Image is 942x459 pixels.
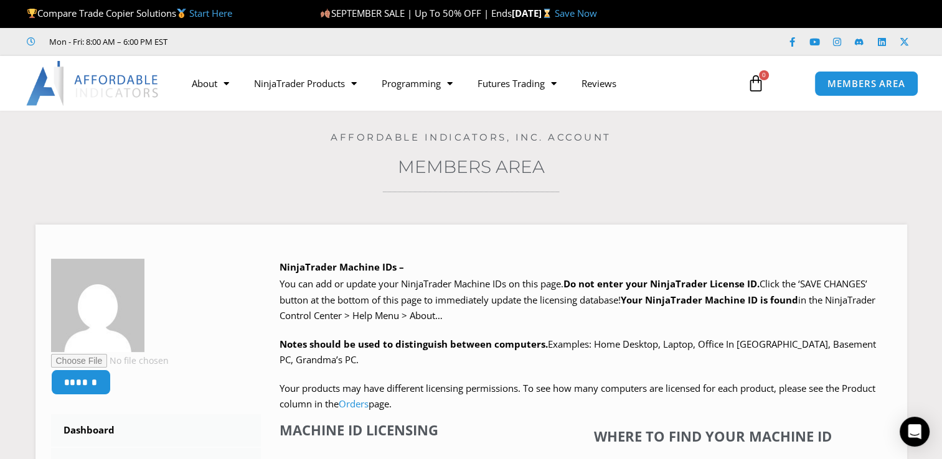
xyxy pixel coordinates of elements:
iframe: Customer reviews powered by Trustpilot [185,35,372,48]
img: 🍂 [321,9,330,18]
a: Affordable Indicators, Inc. Account [331,131,611,143]
span: MEMBERS AREA [827,79,905,88]
img: 🥇 [177,9,186,18]
a: Save Now [555,7,597,19]
strong: [DATE] [512,7,555,19]
span: Mon - Fri: 8:00 AM – 6:00 PM EST [46,34,167,49]
img: 906456ade7ba3ae3f4338918f8231dd68a736d173b96f119945a8f02058fbd36 [51,259,144,352]
a: Dashboard [51,414,261,447]
nav: Menu [179,69,735,98]
b: Do not enter your NinjaTrader License ID. [563,277,760,290]
span: Compare Trade Copier Solutions [27,7,232,19]
a: Orders [339,397,369,410]
a: Reviews [569,69,629,98]
img: LogoAI [26,61,160,106]
b: NinjaTrader Machine IDs – [280,261,404,273]
span: You can add or update your NinjaTrader Machine IDs on this page. [280,277,563,290]
span: Click the ‘SAVE CHANGES’ button at the bottom of this page to immediately update the licensing da... [280,277,875,322]
h4: Machine ID Licensing [280,422,526,438]
div: Open Intercom Messenger [900,417,930,447]
a: Members Area [398,156,545,177]
span: Examples: Home Desktop, Laptop, Office In [GEOGRAPHIC_DATA], Basement PC, Grandma’s PC. [280,338,876,366]
strong: Notes should be used to distinguish between computers. [280,338,548,350]
a: Programming [369,69,465,98]
span: SEPTEMBER SALE | Up To 50% OFF | Ends [320,7,511,19]
a: 0 [728,65,783,101]
a: MEMBERS AREA [814,71,918,96]
span: Your products may have different licensing permissions. To see how many computers are licensed fo... [280,382,875,410]
h4: Where to find your Machine ID [542,428,884,444]
strong: Your NinjaTrader Machine ID is found [621,294,798,306]
a: Start Here [189,7,232,19]
img: ⌛ [542,9,552,18]
img: 🏆 [27,9,37,18]
span: 0 [759,70,769,80]
a: NinjaTrader Products [242,69,369,98]
a: Futures Trading [465,69,569,98]
a: About [179,69,242,98]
